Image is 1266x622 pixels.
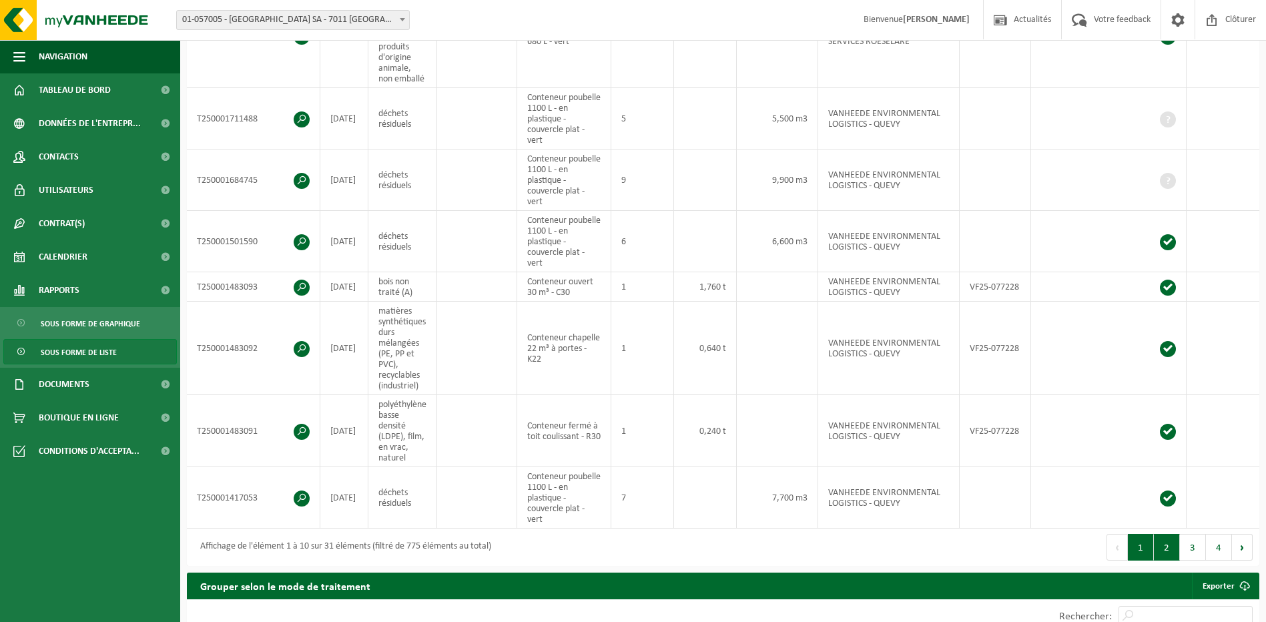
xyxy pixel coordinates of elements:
[611,272,674,302] td: 1
[368,149,437,211] td: déchets résiduels
[960,395,1031,467] td: VF25-077228
[517,149,611,211] td: Conteneur poubelle 1100 L - en plastique - couvercle plat - vert
[1059,611,1112,622] label: Rechercher:
[818,88,960,149] td: VANHEEDE ENVIRONMENTAL LOGISTICS - QUEVY
[517,302,611,395] td: Conteneur chapelle 22 m³ à portes - K22
[368,467,437,529] td: déchets résiduels
[39,274,79,307] span: Rapports
[674,302,737,395] td: 0,640 t
[737,211,818,272] td: 6,600 m3
[517,88,611,149] td: Conteneur poubelle 1100 L - en plastique - couvercle plat - vert
[1128,534,1154,561] button: 1
[818,149,960,211] td: VANHEEDE ENVIRONMENTAL LOGISTICS - QUEVY
[517,467,611,529] td: Conteneur poubelle 1100 L - en plastique - couvercle plat - vert
[39,401,119,434] span: Boutique en ligne
[187,88,320,149] td: T250001711488
[39,40,87,73] span: Navigation
[517,211,611,272] td: Conteneur poubelle 1100 L - en plastique - couvercle plat - vert
[368,88,437,149] td: déchets résiduels
[737,88,818,149] td: 5,500 m3
[903,15,970,25] strong: [PERSON_NAME]
[818,211,960,272] td: VANHEEDE ENVIRONMENTAL LOGISTICS - QUEVY
[960,272,1031,302] td: VF25-077228
[41,311,140,336] span: Sous forme de graphique
[368,302,437,395] td: matières synthétiques durs mélangées (PE, PP et PVC), recyclables (industriel)
[1232,534,1253,561] button: Next
[187,211,320,272] td: T250001501590
[737,149,818,211] td: 9,900 m3
[818,467,960,529] td: VANHEEDE ENVIRONMENTAL LOGISTICS - QUEVY
[517,395,611,467] td: Conteneur fermé à toit coulissant - R30
[39,73,111,107] span: Tableau de bord
[176,10,410,30] span: 01-057005 - HEDELAB SA - 7011 GHLIN, ROUTE DE WALLONIE 138-140
[187,302,320,395] td: T250001483092
[818,395,960,467] td: VANHEEDE ENVIRONMENTAL LOGISTICS - QUEVY
[1154,534,1180,561] button: 2
[320,467,368,529] td: [DATE]
[39,107,141,140] span: Données de l'entrepr...
[39,240,87,274] span: Calendrier
[674,395,737,467] td: 0,240 t
[818,272,960,302] td: VANHEEDE ENVIRONMENTAL LOGISTICS - QUEVY
[674,272,737,302] td: 1,760 t
[39,140,79,174] span: Contacts
[320,302,368,395] td: [DATE]
[517,272,611,302] td: Conteneur ouvert 30 m³ - C30
[1106,534,1128,561] button: Previous
[187,395,320,467] td: T250001483091
[611,211,674,272] td: 6
[39,207,85,240] span: Contrat(s)
[1192,573,1258,599] a: Exporter
[39,368,89,401] span: Documents
[960,302,1031,395] td: VF25-077228
[818,302,960,395] td: VANHEEDE ENVIRONMENTAL LOGISTICS - QUEVY
[41,340,117,365] span: Sous forme de liste
[39,434,139,468] span: Conditions d'accepta...
[611,395,674,467] td: 1
[611,467,674,529] td: 7
[1206,534,1232,561] button: 4
[611,149,674,211] td: 9
[611,88,674,149] td: 5
[611,302,674,395] td: 1
[39,174,93,207] span: Utilisateurs
[3,310,177,336] a: Sous forme de graphique
[368,272,437,302] td: bois non traité (A)
[320,211,368,272] td: [DATE]
[368,211,437,272] td: déchets résiduels
[187,272,320,302] td: T250001483093
[187,149,320,211] td: T250001684745
[187,573,384,599] h2: Grouper selon le mode de traitement
[320,149,368,211] td: [DATE]
[320,88,368,149] td: [DATE]
[3,339,177,364] a: Sous forme de liste
[187,467,320,529] td: T250001417053
[194,535,491,559] div: Affichage de l'élément 1 à 10 sur 31 éléments (filtré de 775 éléments au total)
[177,11,409,29] span: 01-057005 - HEDELAB SA - 7011 GHLIN, ROUTE DE WALLONIE 138-140
[368,395,437,467] td: polyéthylène basse densité (LDPE), film, en vrac, naturel
[320,272,368,302] td: [DATE]
[1180,534,1206,561] button: 3
[737,467,818,529] td: 7,700 m3
[320,395,368,467] td: [DATE]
